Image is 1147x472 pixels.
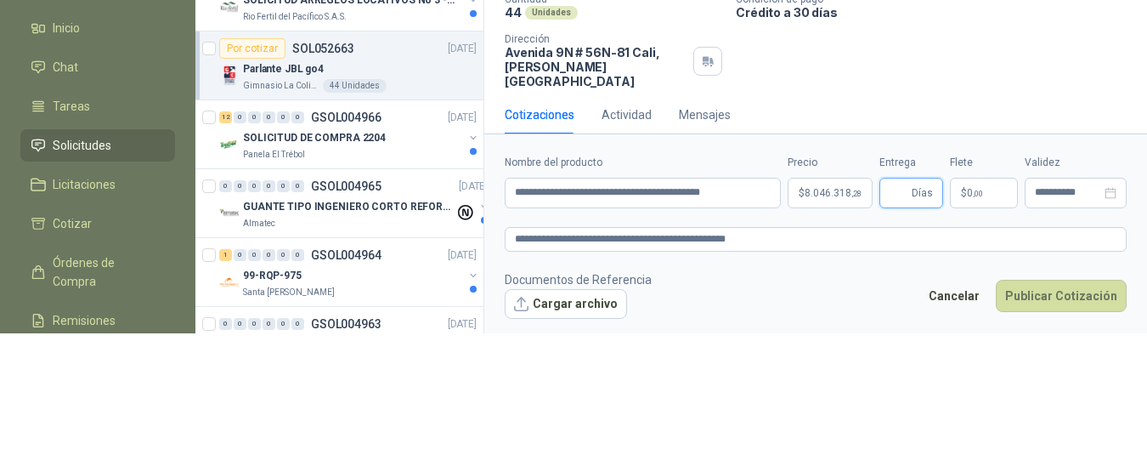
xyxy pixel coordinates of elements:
div: 0 [248,111,261,123]
p: Almatec [243,217,275,230]
a: Tareas [20,90,175,122]
a: 0 0 0 0 0 0 GSOL004963[DATE] [219,314,480,368]
span: 0 [967,188,983,198]
span: $ [961,188,967,198]
p: [DATE] [448,316,477,333]
p: [DATE] [448,110,477,126]
div: 0 [219,180,232,192]
span: Solicitudes [53,136,111,155]
span: Órdenes de Compra [53,253,159,291]
span: ,28 [851,189,862,198]
p: Gimnasio La Colina [243,79,319,93]
p: 99-RQP-975 [243,268,302,284]
a: 0 0 0 0 0 0 GSOL004965[DATE] Company LogoGUANTE TIPO INGENIERO CORTO REFORZADOAlmatec [219,176,491,230]
p: [DATE] [448,41,477,57]
div: 0 [291,249,304,261]
div: 0 [234,111,246,123]
span: Tareas [53,97,90,116]
p: Rio Fertil del Pacífico S.A.S. [243,10,347,24]
div: 0 [219,318,232,330]
label: Precio [788,155,873,171]
p: GUANTE TIPO INGENIERO CORTO REFORZADO [243,199,455,215]
div: 0 [248,180,261,192]
p: 44 [505,5,522,20]
div: 0 [277,318,290,330]
p: $ 0,00 [950,178,1018,208]
p: GSOL004963 [311,318,381,330]
span: Remisiones [53,311,116,330]
div: 0 [234,180,246,192]
img: Company Logo [219,134,240,155]
div: 0 [234,249,246,261]
button: Publicar Cotización [996,280,1127,312]
div: 0 [277,180,290,192]
div: Actividad [602,105,652,124]
a: Inicio [20,12,175,44]
div: 0 [263,249,275,261]
div: Unidades [525,6,578,20]
p: Crédito a 30 días [736,5,1140,20]
a: Remisiones [20,304,175,337]
span: Chat [53,58,78,77]
div: 0 [263,180,275,192]
a: Cotizar [20,208,175,240]
p: Parlante JBL go4 [243,61,324,77]
div: 0 [291,111,304,123]
p: Avenida 9N # 56N-81 Cali , [PERSON_NAME][GEOGRAPHIC_DATA] [505,45,687,88]
p: GSOL004964 [311,249,381,261]
a: Chat [20,51,175,83]
div: 0 [263,111,275,123]
p: [DATE] [448,247,477,264]
div: 44 Unidades [323,79,387,93]
span: 8.046.318 [805,188,862,198]
label: Flete [950,155,1018,171]
span: ,00 [973,189,983,198]
div: 0 [263,318,275,330]
p: Santa [PERSON_NAME] [243,286,335,299]
a: 1 0 0 0 0 0 GSOL004964[DATE] Company Logo99-RQP-975Santa [PERSON_NAME] [219,245,480,299]
div: Mensajes [679,105,731,124]
div: 12 [219,111,232,123]
button: Cancelar [919,280,989,312]
a: Por cotizarSOL052663[DATE] Company LogoParlante JBL go4Gimnasio La Colina44 Unidades [195,31,483,100]
a: Órdenes de Compra [20,247,175,298]
div: 1 [219,249,232,261]
span: Días [912,179,933,208]
div: 0 [277,249,290,261]
div: Cotizaciones [505,105,574,124]
div: 0 [248,318,261,330]
p: Documentos de Referencia [505,270,652,289]
img: Company Logo [219,203,240,224]
button: Cargar archivo [505,289,627,320]
a: 12 0 0 0 0 0 GSOL004966[DATE] Company LogoSOLICITUD DE COMPRA 2204Panela El Trébol [219,107,480,162]
p: GSOL004965 [311,180,381,192]
span: Inicio [53,19,80,37]
p: SOLICITUD DE COMPRA 2204 [243,130,386,146]
p: Panela El Trébol [243,148,305,162]
img: Company Logo [219,272,240,293]
span: Cotizar [53,214,92,233]
a: Licitaciones [20,168,175,201]
label: Validez [1025,155,1127,171]
p: Dirección [505,33,687,45]
div: 0 [277,111,290,123]
label: Entrega [879,155,943,171]
a: Solicitudes [20,129,175,162]
div: 0 [291,318,304,330]
div: 0 [248,249,261,261]
p: SOL052663 [292,43,354,54]
div: 0 [291,180,304,192]
div: Por cotizar [219,38,285,59]
div: 0 [234,318,246,330]
img: Company Logo [219,65,240,86]
label: Nombre del producto [505,155,781,171]
p: [DATE] [459,179,488,195]
p: GSOL004966 [311,111,381,123]
p: $8.046.318,28 [788,178,873,208]
span: Licitaciones [53,175,116,194]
